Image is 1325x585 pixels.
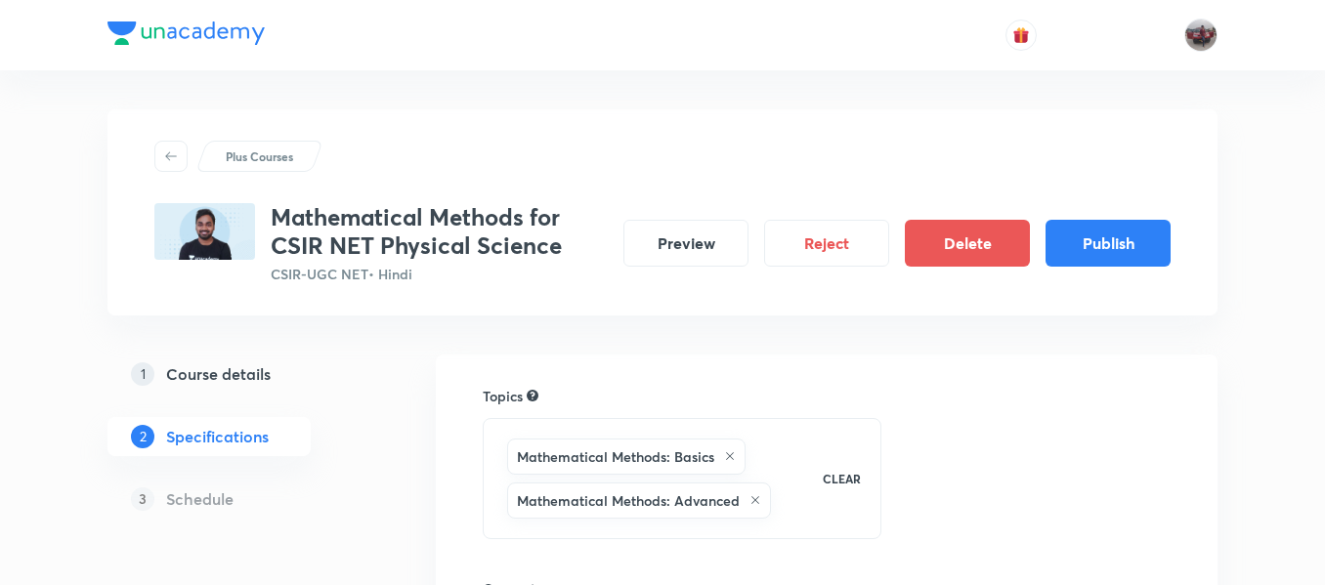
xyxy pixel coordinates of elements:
a: 1Course details [107,355,373,394]
img: 0E036C68-B9D6-4A6B-AC2E-3CD12E5868C1_plus.png [154,203,255,260]
h6: Mathematical Methods: Basics [517,446,714,467]
button: Delete [905,220,1030,267]
h6: Topics [483,386,523,406]
h5: Schedule [166,487,234,511]
img: amirhussain Hussain [1184,19,1218,52]
button: avatar [1005,20,1037,51]
p: 3 [131,487,154,511]
img: Company Logo [107,21,265,45]
p: 2 [131,425,154,448]
div: Search for topics [527,387,538,404]
p: Plus Courses [226,147,293,165]
img: avatar [1012,26,1030,44]
p: 1 [131,362,154,386]
a: Company Logo [107,21,265,50]
button: Preview [623,220,748,267]
p: CSIR-UGC NET • Hindi [271,264,608,284]
h5: Course details [166,362,271,386]
h3: Mathematical Methods for CSIR NET Physical Science [271,203,608,260]
p: CLEAR [823,470,861,487]
h6: Mathematical Methods: Advanced [517,490,740,511]
h5: Specifications [166,425,269,448]
button: Reject [764,220,889,267]
button: Publish [1046,220,1171,267]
